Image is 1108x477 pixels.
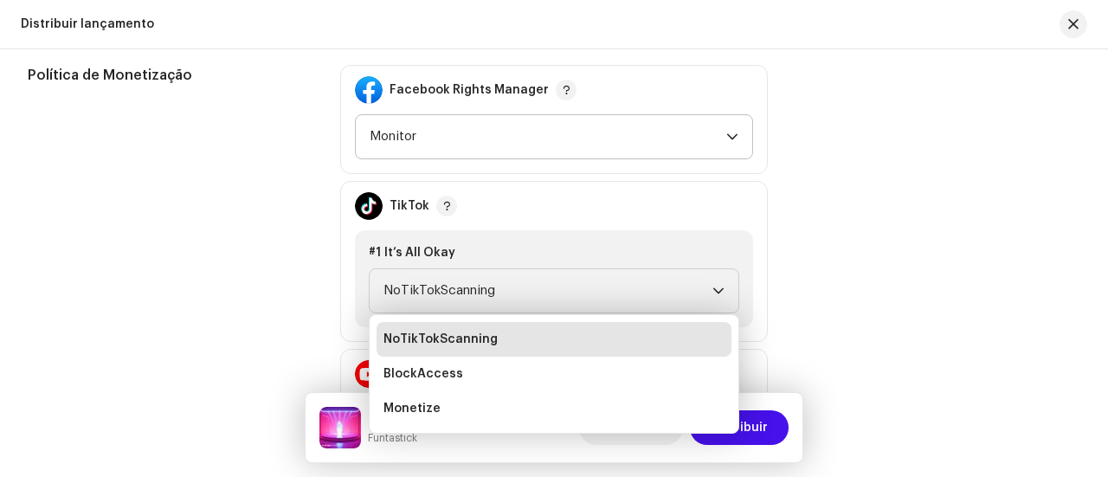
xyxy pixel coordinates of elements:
h5: It’s All Okay [368,409,446,429]
span: Monetize [383,400,441,417]
li: BlockAccess [377,357,731,391]
div: TikTok [390,199,429,213]
div: dropdown trigger [726,115,738,158]
li: NoTikTokScanning [377,322,731,357]
ul: Option List [370,315,738,433]
span: Monitor [370,115,726,158]
h5: Política de Monetização [28,65,312,86]
div: dropdown trigger [712,269,725,313]
button: Distribuir [690,410,789,445]
span: Distribuir [711,410,768,445]
li: Monetize [377,391,731,426]
div: Facebook Rights Manager [390,83,549,97]
img: bd874f99-397b-458b-b3be-01fb4391f65d [319,407,361,448]
span: NoTikTokScanning [383,269,712,313]
span: BlockAccess [383,365,463,383]
span: NoTikTokScanning [383,331,498,348]
div: Distribuir lançamento [21,17,154,31]
small: It’s All Okay [368,429,446,447]
div: #1 It’s All Okay [369,244,739,261]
